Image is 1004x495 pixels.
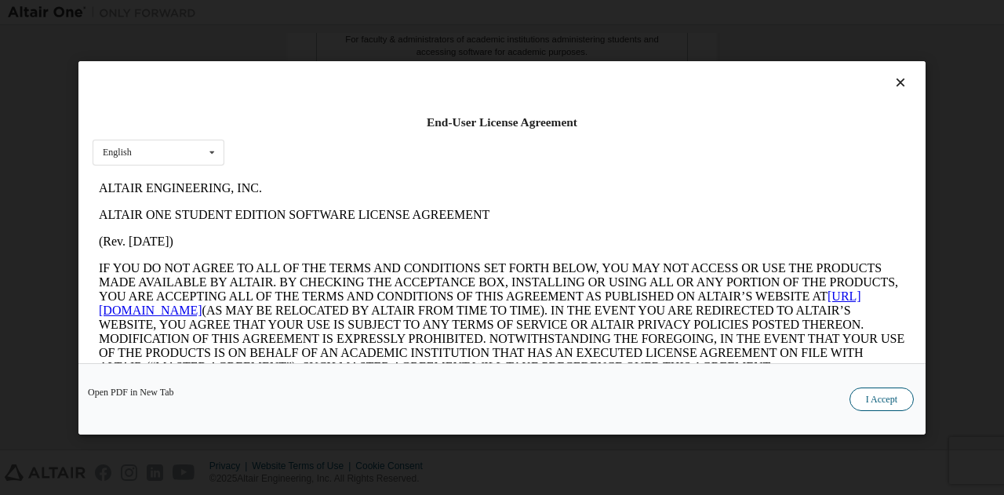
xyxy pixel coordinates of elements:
div: English [103,147,132,157]
p: (Rev. [DATE]) [6,60,813,74]
button: I Accept [849,387,914,410]
p: This Altair One Student Edition Software License Agreement (“Agreement”) is between Altair Engine... [6,212,813,268]
p: IF YOU DO NOT AGREE TO ALL OF THE TERMS AND CONDITIONS SET FORTH BELOW, YOU MAY NOT ACCESS OR USE... [6,86,813,199]
p: ALTAIR ONE STUDENT EDITION SOFTWARE LICENSE AGREEMENT [6,33,813,47]
a: [URL][DOMAIN_NAME] [6,115,769,142]
p: ALTAIR ENGINEERING, INC. [6,6,813,20]
div: End-User License Agreement [93,115,911,130]
a: Open PDF in New Tab [88,387,174,396]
